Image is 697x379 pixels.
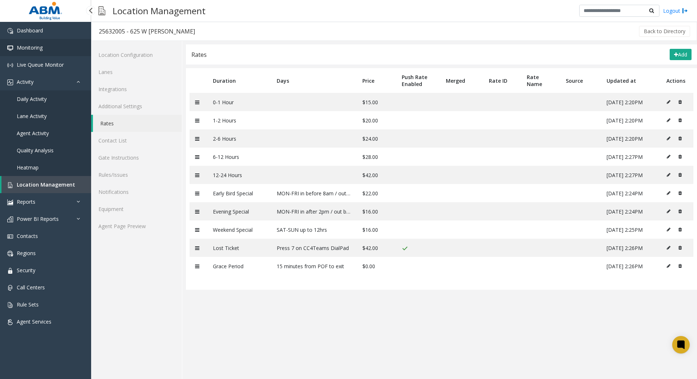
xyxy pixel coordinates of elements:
[7,182,13,188] img: 'icon'
[670,49,692,60] button: Add
[601,129,661,148] td: [DATE] 2:20PM
[91,218,182,235] a: Agent Page Preview
[7,216,13,222] img: 'icon'
[91,98,182,115] a: Additional Settings
[17,215,59,222] span: Power BI Reports
[483,68,521,93] th: Rate ID
[682,7,688,15] img: logout
[357,68,396,93] th: Price
[357,220,396,239] td: $16.00
[357,148,396,166] td: $28.00
[601,184,661,202] td: [DATE] 2:24PM
[17,198,35,205] span: Reports
[357,93,396,111] td: $15.00
[17,164,39,171] span: Heatmap
[271,184,357,202] td: MON-FRI in before 8am / out by 7pm
[91,200,182,218] a: Equipment
[7,302,13,308] img: 'icon'
[601,239,661,257] td: [DATE] 2:26PM
[357,166,396,184] td: $42.00
[91,132,182,149] a: Contact List
[7,45,13,51] img: 'icon'
[17,181,75,188] span: Location Management
[7,251,13,257] img: 'icon'
[98,2,105,20] img: pageIcon
[7,199,13,205] img: 'icon'
[357,257,396,275] td: $0.00
[207,202,271,220] td: Evening Special
[17,61,64,68] span: Live Queue Monitor
[17,95,47,102] span: Daily Activity
[663,7,688,15] a: Logout
[17,301,39,308] span: Rule Sets
[271,257,357,275] td: 15 minutes from POF to exit
[7,319,13,325] img: 'icon'
[17,250,36,257] span: Regions
[93,115,182,132] a: Rates
[207,239,271,257] td: Lost Ticket
[91,166,182,183] a: Rules/Issues
[99,27,195,36] div: 25632005 - 625 W [PERSON_NAME]
[560,68,601,93] th: Source
[17,284,45,291] span: Call Centers
[601,202,661,220] td: [DATE] 2:24PM
[17,130,49,137] span: Agent Activity
[661,68,693,93] th: Actions
[271,220,357,239] td: SAT-SUN up to 12hrs
[207,148,271,166] td: 6-12 Hours
[17,113,47,120] span: Lane Activity
[440,68,483,93] th: Merged
[357,111,396,129] td: $20.00
[357,184,396,202] td: $22.00
[271,239,357,257] td: Press 7 on CC4Teams DialPad
[207,257,271,275] td: Grace Period
[357,239,396,257] td: $42.00
[601,257,661,275] td: [DATE] 2:26PM
[601,111,661,129] td: [DATE] 2:20PM
[271,68,357,93] th: Days
[17,78,34,85] span: Activity
[91,81,182,98] a: Integrations
[207,129,271,148] td: 2-6 Hours
[207,68,271,93] th: Duration
[1,176,91,193] a: Location Management
[91,46,182,63] a: Location Configuration
[357,202,396,220] td: $16.00
[17,44,43,51] span: Monitoring
[17,27,43,34] span: Dashboard
[109,2,209,20] h3: Location Management
[601,148,661,166] td: [DATE] 2:27PM
[7,285,13,291] img: 'icon'
[7,28,13,34] img: 'icon'
[17,147,54,154] span: Quality Analysis
[396,68,440,93] th: Push Rate Enabled
[7,268,13,274] img: 'icon'
[7,62,13,68] img: 'icon'
[207,111,271,129] td: 1-2 Hours
[207,93,271,111] td: 0-1 Hour
[17,233,38,239] span: Contacts
[91,149,182,166] a: Gate Instructions
[191,50,207,59] div: Rates
[521,68,560,93] th: Rate Name
[601,220,661,239] td: [DATE] 2:25PM
[207,220,271,239] td: Weekend Special
[17,267,35,274] span: Security
[601,68,661,93] th: Updated at
[357,129,396,148] td: $24.00
[639,26,690,37] button: Back to Directory
[91,183,182,200] a: Notifications
[601,166,661,184] td: [DATE] 2:27PM
[7,234,13,239] img: 'icon'
[17,318,51,325] span: Agent Services
[7,79,13,85] img: 'icon'
[91,63,182,81] a: Lanes
[207,184,271,202] td: Early Bird Special
[207,166,271,184] td: 12-24 Hours
[601,93,661,111] td: [DATE] 2:20PM
[271,202,357,220] td: MON-FRI in after 2pm / out by 2am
